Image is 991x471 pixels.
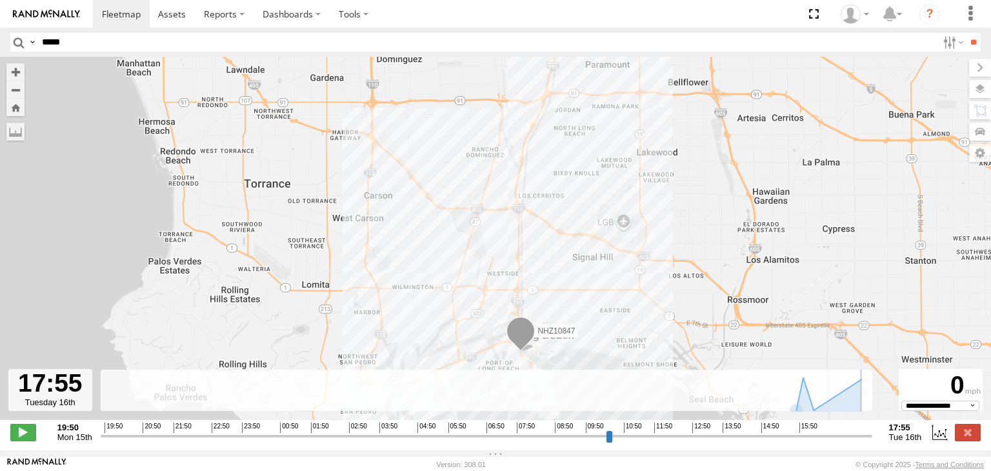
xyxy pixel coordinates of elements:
[938,33,966,52] label: Search Filter Options
[624,423,642,433] span: 10:50
[856,461,984,468] div: © Copyright 2025 -
[761,423,779,433] span: 14:50
[6,123,25,141] label: Measure
[6,99,25,116] button: Zoom Home
[13,10,80,19] img: rand-logo.svg
[174,423,192,433] span: 21:50
[6,81,25,99] button: Zoom out
[379,423,397,433] span: 03:50
[57,432,92,442] span: Mon 15th Sep 2025
[280,423,298,433] span: 00:50
[889,423,922,432] strong: 17:55
[555,423,573,433] span: 08:50
[417,423,435,433] span: 04:50
[349,423,367,433] span: 02:50
[836,5,874,24] div: Zulema McIntosch
[212,423,230,433] span: 22:50
[7,458,66,471] a: Visit our Website
[517,423,535,433] span: 07:50
[692,423,710,433] span: 12:50
[799,423,817,433] span: 15:50
[6,63,25,81] button: Zoom in
[723,423,741,433] span: 13:50
[242,423,260,433] span: 23:50
[311,423,329,433] span: 01:50
[955,424,981,441] label: Close
[654,423,672,433] span: 11:50
[57,423,92,432] strong: 19:50
[916,461,984,468] a: Terms and Conditions
[586,423,604,433] span: 09:50
[889,432,922,442] span: Tue 16th Sep 2025
[143,423,161,433] span: 20:50
[105,423,123,433] span: 19:50
[10,424,36,441] label: Play/Stop
[919,4,940,25] i: ?
[437,461,486,468] div: Version: 308.01
[901,371,981,400] div: 0
[537,326,575,336] span: NHZ10847
[486,423,505,433] span: 06:50
[448,423,466,433] span: 05:50
[27,33,37,52] label: Search Query
[969,144,991,162] label: Map Settings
